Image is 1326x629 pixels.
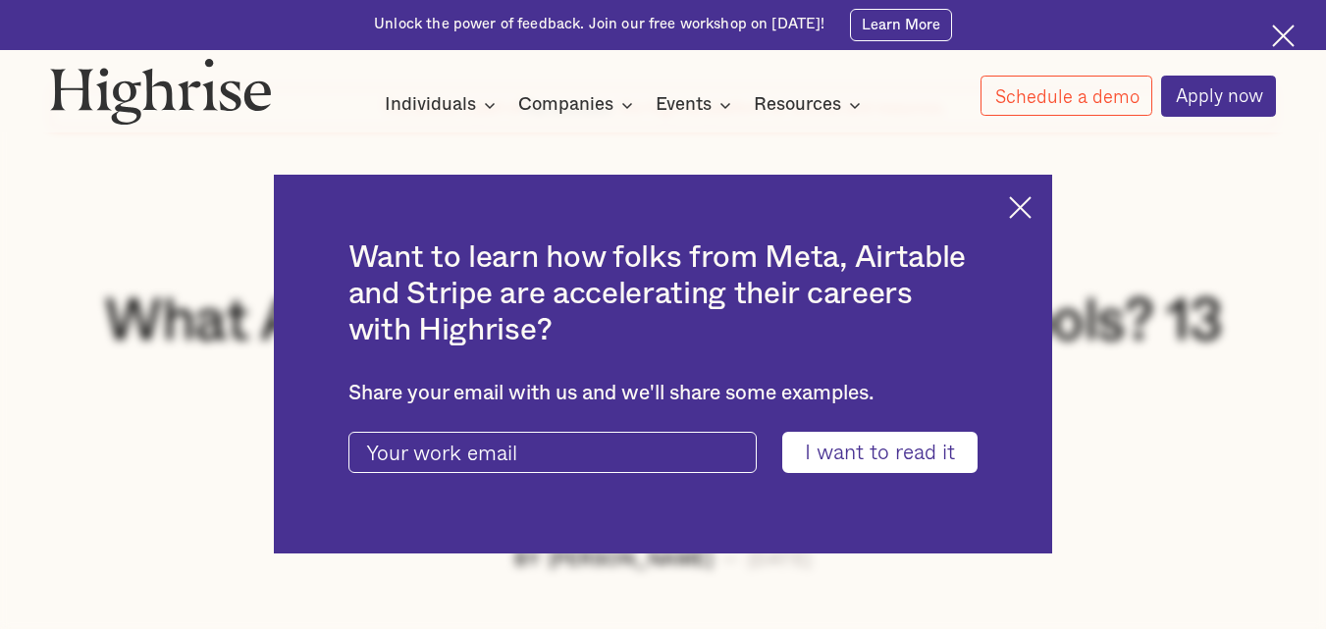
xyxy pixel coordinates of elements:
[1161,76,1277,117] a: Apply now
[782,432,978,473] input: I want to read it
[374,15,824,34] div: Unlock the power of feedback. Join our free workshop on [DATE]!
[754,93,867,117] div: Resources
[1272,25,1295,47] img: Cross icon
[348,240,979,348] h2: Want to learn how folks from Meta, Airtable and Stripe are accelerating their careers with Highrise?
[754,93,841,117] div: Resources
[348,432,757,473] input: Your work email
[518,93,613,117] div: Companies
[1009,196,1032,219] img: Cross icon
[348,432,979,473] form: current-ascender-blog-article-modal-form
[850,9,952,41] a: Learn More
[656,93,712,117] div: Events
[348,382,979,406] div: Share your email with us and we'll share some examples.
[518,93,639,117] div: Companies
[385,93,476,117] div: Individuals
[656,93,737,117] div: Events
[981,76,1153,116] a: Schedule a demo
[50,58,272,125] img: Highrise logo
[385,93,502,117] div: Individuals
